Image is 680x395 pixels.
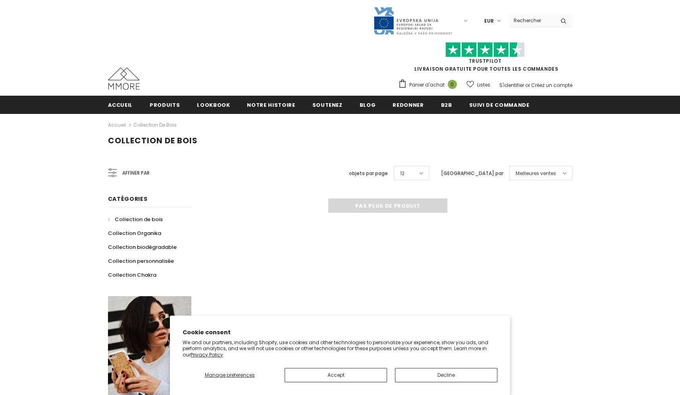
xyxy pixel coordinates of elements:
[445,42,525,58] img: Faites confiance aux étoiles pilotes
[469,101,530,109] span: Suivi de commande
[108,67,140,90] img: Cas MMORE
[393,96,424,114] a: Redonner
[247,101,295,109] span: Notre histoire
[400,170,405,177] span: 12
[197,101,230,109] span: Lookbook
[395,368,497,382] button: Decline
[448,80,457,89] span: 0
[108,96,133,114] a: Accueil
[360,96,376,114] a: Blog
[205,372,255,378] span: Manage preferences
[133,121,177,128] a: Collection de bois
[115,216,163,223] span: Collection de bois
[108,271,156,279] span: Collection Chakra
[477,81,490,89] span: Listes
[398,79,461,91] a: Panier d'achat 0
[150,96,180,114] a: Produits
[499,82,524,89] a: S'identifier
[469,96,530,114] a: Suivi de commande
[108,195,148,203] span: Catégories
[108,268,156,282] a: Collection Chakra
[441,96,452,114] a: B2B
[108,240,177,254] a: Collection biodégradable
[373,6,453,35] img: Javni Razpis
[531,82,572,89] a: Créez un compte
[466,78,490,92] a: Listes
[108,101,133,109] span: Accueil
[150,101,180,109] span: Produits
[312,101,343,109] span: soutenez
[373,17,453,24] a: Javni Razpis
[183,328,497,337] h2: Cookie consent
[108,257,174,265] span: Collection personnalisée
[349,170,388,177] label: objets par page
[441,101,452,109] span: B2B
[360,101,376,109] span: Blog
[398,46,572,72] span: LIVRAISON GRATUITE POUR TOUTES LES COMMANDES
[469,58,502,64] a: TrustPilot
[108,254,174,268] a: Collection personnalisée
[285,368,387,382] button: Accept
[247,96,295,114] a: Notre histoire
[484,17,494,25] span: EUR
[183,368,277,382] button: Manage preferences
[108,229,161,237] span: Collection Organika
[183,339,497,358] p: We and our partners, including Shopify, use cookies and other technologies to personalize your ex...
[108,226,161,240] a: Collection Organika
[191,351,223,358] a: Privacy Policy
[312,96,343,114] a: soutenez
[516,170,556,177] span: Meilleures ventes
[108,135,198,146] span: Collection de bois
[525,82,530,89] span: or
[197,96,230,114] a: Lookbook
[409,81,445,89] span: Panier d'achat
[108,120,126,130] a: Accueil
[122,169,150,177] span: Affiner par
[108,243,177,251] span: Collection biodégradable
[441,170,503,177] label: [GEOGRAPHIC_DATA] par
[509,15,555,26] input: Search Site
[393,101,424,109] span: Redonner
[108,212,163,226] a: Collection de bois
